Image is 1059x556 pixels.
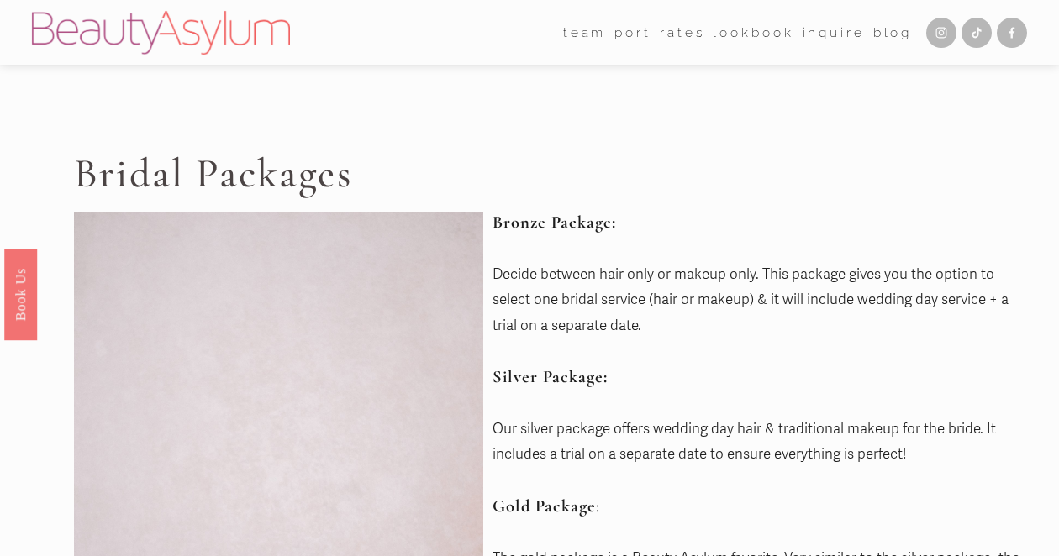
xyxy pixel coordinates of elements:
[962,18,992,48] a: TikTok
[493,496,596,517] strong: Gold Package
[660,19,704,45] a: Rates
[803,19,865,45] a: Inquire
[563,21,607,45] span: team
[563,19,607,45] a: folder dropdown
[997,18,1027,48] a: Facebook
[74,151,483,197] h1: Bridal Packages
[614,19,651,45] a: port
[493,496,1028,517] h3: :
[873,19,913,45] a: Blog
[493,366,608,387] strong: Silver Package:
[493,262,1028,339] p: Decide between hair only or makeup only. This package gives you the option to select one bridal s...
[493,417,1028,468] p: Our silver package offers wedding day hair & traditional makeup for the bride. It includes a tria...
[713,19,793,45] a: Lookbook
[926,18,956,48] a: Instagram
[493,212,616,233] strong: Bronze Package:
[4,249,37,340] a: Book Us
[32,11,290,55] img: Beauty Asylum | Bridal Hair &amp; Makeup Charlotte &amp; Atlanta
